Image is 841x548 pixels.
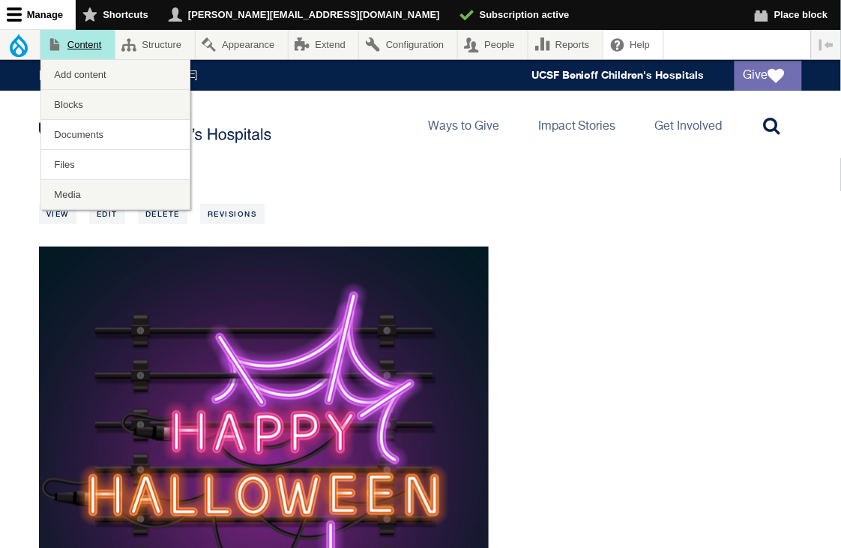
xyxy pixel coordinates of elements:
[196,30,288,59] a: Appearance
[458,30,528,59] a: People
[528,30,603,59] a: Reports
[138,204,187,224] a: Delete
[89,204,125,224] a: Edit
[531,69,705,82] a: UCSF Benioff Children's Hospitals
[39,94,275,154] img: Logo for UCSF Benioff Children's Hospitals Foundation
[39,70,197,81] a: [GEOGRAPHIC_DATA][US_STATE]
[41,60,190,89] a: Add content
[39,204,76,224] a: View
[359,30,456,59] a: Configuration
[289,30,359,59] a: Extend
[40,30,115,59] a: Content
[200,204,265,224] a: Revisions
[41,120,190,149] a: Documents
[603,30,663,59] a: Help
[416,91,511,158] a: Ways to Give
[526,91,628,158] a: Impact Stories
[41,90,190,119] a: Blocks
[41,150,190,179] a: Files
[812,30,841,59] button: Vertical orientation
[735,61,802,91] a: Give
[41,180,190,209] a: Media
[643,91,735,158] a: Get Involved
[115,30,195,59] a: Structure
